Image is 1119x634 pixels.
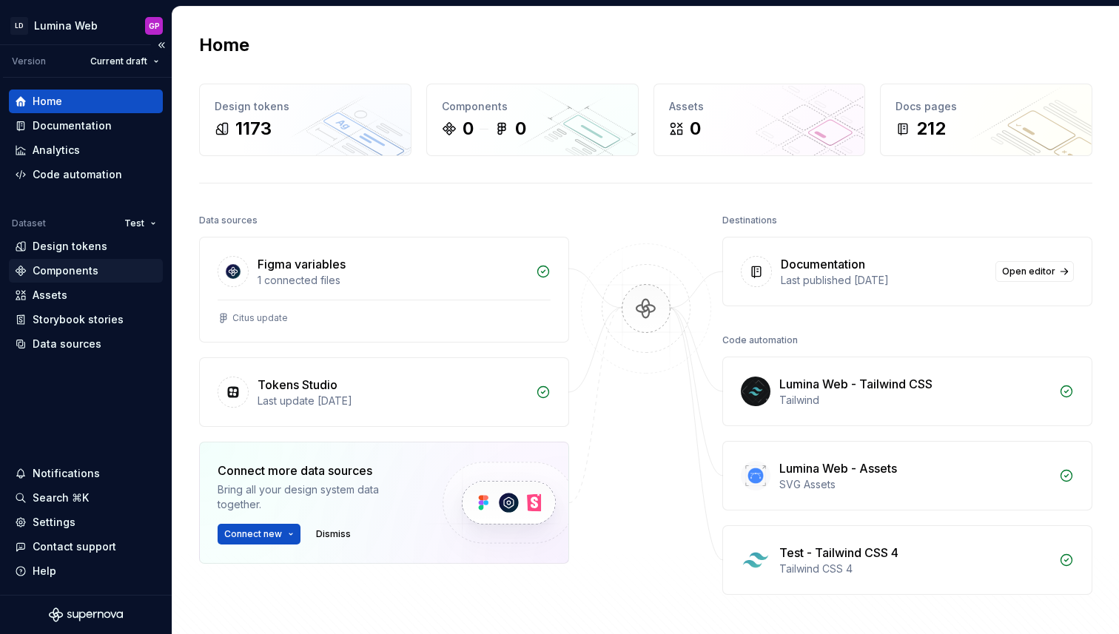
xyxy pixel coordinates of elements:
[84,51,166,72] button: Current draft
[309,524,357,544] button: Dismiss
[880,84,1092,156] a: Docs pages212
[9,90,163,113] a: Home
[118,213,163,234] button: Test
[218,462,417,479] div: Connect more data sources
[149,20,160,32] div: GP
[33,288,67,303] div: Assets
[690,117,701,141] div: 0
[10,17,28,35] div: LD
[9,259,163,283] a: Components
[12,217,46,229] div: Dataset
[9,138,163,162] a: Analytics
[258,376,337,394] div: Tokens Studio
[779,393,1050,408] div: Tailwind
[235,117,272,141] div: 1173
[9,163,163,186] a: Code automation
[779,459,897,477] div: Lumina Web - Assets
[33,263,98,278] div: Components
[224,528,282,540] span: Connect new
[653,84,866,156] a: Assets0
[218,482,417,512] div: Bring all your design system data together.
[33,337,101,351] div: Data sources
[3,10,169,41] button: LDLumina WebGP
[258,273,527,288] div: 1 connected files
[33,167,122,182] div: Code automation
[33,118,112,133] div: Documentation
[895,99,1077,114] div: Docs pages
[316,528,351,540] span: Dismiss
[33,564,56,579] div: Help
[781,255,865,273] div: Documentation
[9,486,163,510] button: Search ⌘K
[669,99,850,114] div: Assets
[199,33,249,57] h2: Home
[463,117,474,141] div: 0
[232,312,288,324] div: Citus update
[779,477,1050,492] div: SVG Assets
[124,217,144,229] span: Test
[779,544,898,562] div: Test - Tailwind CSS 4
[9,510,163,534] a: Settings
[199,237,569,343] a: Figma variables1 connected filesCitus update
[33,312,124,327] div: Storybook stories
[199,84,411,156] a: Design tokens1173
[218,524,300,544] button: Connect new
[33,539,116,554] div: Contact support
[722,210,777,231] div: Destinations
[995,261,1074,282] a: Open editor
[33,490,89,505] div: Search ⌘K
[258,394,527,408] div: Last update [DATE]
[779,562,1050,576] div: Tailwind CSS 4
[781,273,987,288] div: Last published [DATE]
[9,283,163,307] a: Assets
[33,239,107,254] div: Design tokens
[9,114,163,138] a: Documentation
[33,466,100,481] div: Notifications
[199,210,258,231] div: Data sources
[90,55,147,67] span: Current draft
[9,559,163,583] button: Help
[9,332,163,356] a: Data sources
[426,84,639,156] a: Components00
[34,18,98,33] div: Lumina Web
[722,330,798,351] div: Code automation
[199,357,569,427] a: Tokens StudioLast update [DATE]
[151,35,172,55] button: Collapse sidebar
[515,117,526,141] div: 0
[442,99,623,114] div: Components
[9,235,163,258] a: Design tokens
[9,462,163,485] button: Notifications
[49,607,123,622] svg: Supernova Logo
[9,308,163,331] a: Storybook stories
[12,55,46,67] div: Version
[215,99,396,114] div: Design tokens
[916,117,946,141] div: 212
[1002,266,1055,277] span: Open editor
[779,375,932,393] div: Lumina Web - Tailwind CSS
[33,94,62,109] div: Home
[9,535,163,559] button: Contact support
[33,143,80,158] div: Analytics
[33,515,75,530] div: Settings
[258,255,346,273] div: Figma variables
